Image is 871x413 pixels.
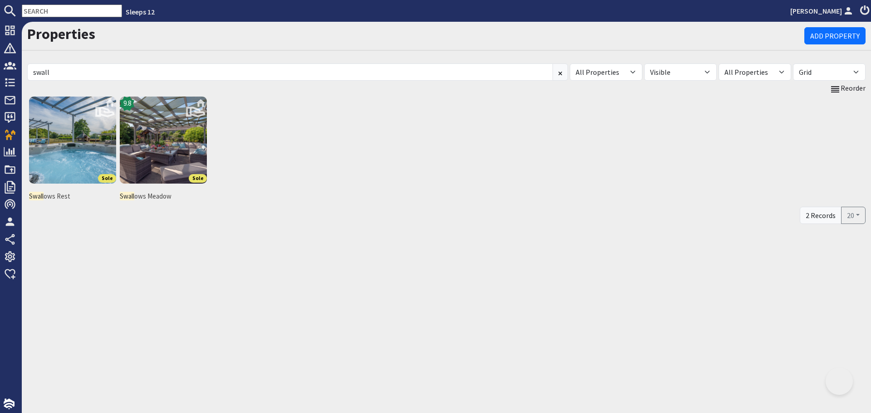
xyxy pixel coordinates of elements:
span: ows Rest [29,191,116,202]
img: staytech_i_w-64f4e8e9ee0a9c174fd5317b4b171b261742d2d393467e5bdba4413f4f884c10.svg [4,398,15,409]
div: 2 Records [800,207,842,224]
span: 9.8 [123,98,131,109]
a: Sleeps 12 [126,7,155,16]
img: Swallows Meadow's icon [120,97,207,184]
span: Sole [189,174,207,183]
span: ows Meadow [120,191,207,202]
iframe: Toggle Customer Support [826,368,853,395]
a: Reorder [830,83,866,94]
a: Add Property [804,27,866,44]
a: Swallows Meadow's icon9.8SoleSwallows Meadow [118,95,209,205]
mark: Swall [120,192,134,200]
input: Search... [27,63,553,81]
button: 20 [841,207,866,224]
a: Properties [27,25,95,43]
span: Sole [98,174,116,183]
mark: Swall [29,192,44,200]
input: SEARCH [22,5,122,17]
img: Swallows Rest's icon [29,97,116,184]
a: Swallows Rest's iconSoleSwallows Rest [27,95,118,205]
a: [PERSON_NAME] [790,5,855,16]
